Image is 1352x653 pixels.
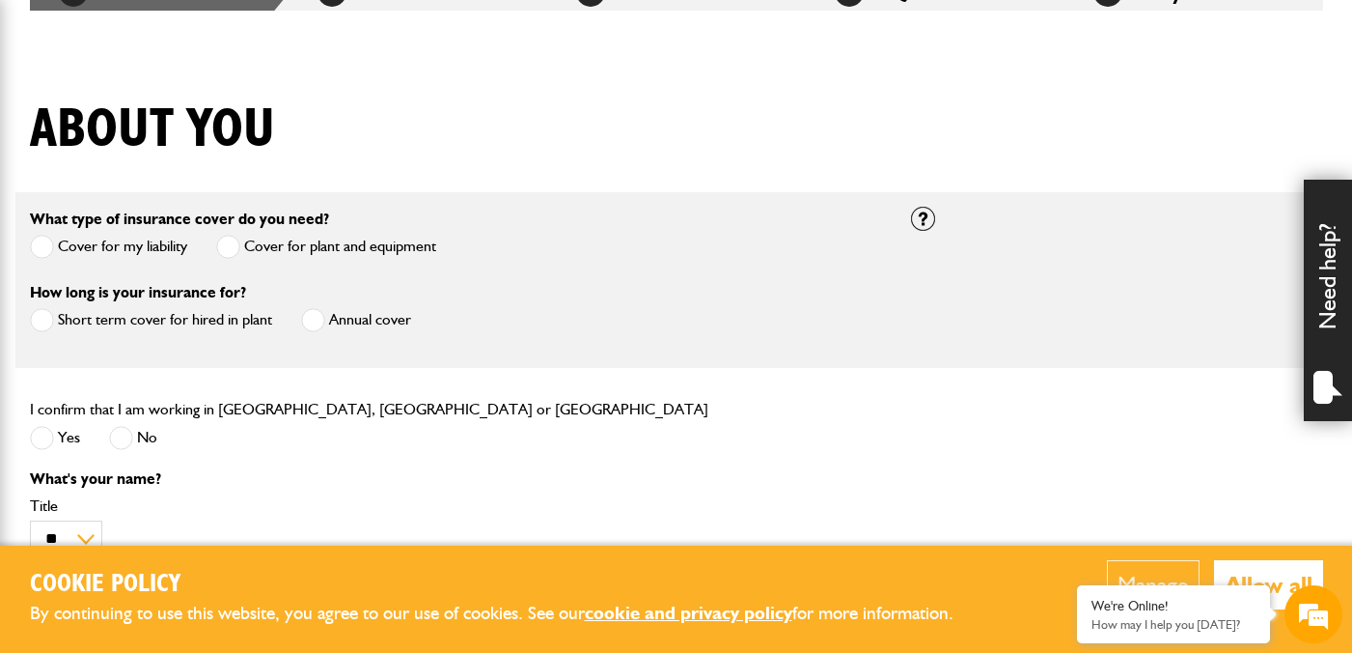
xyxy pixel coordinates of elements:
[25,293,352,335] input: Enter your phone number
[30,426,80,450] label: Yes
[30,402,708,417] label: I confirm that I am working in [GEOGRAPHIC_DATA], [GEOGRAPHIC_DATA] or [GEOGRAPHIC_DATA]
[216,235,436,259] label: Cover for plant and equipment
[1091,617,1255,632] p: How may I help you today?
[1091,598,1255,614] div: We're Online!
[30,599,985,629] p: By continuing to use this website, you agree to our use of cookies. See our for more information.
[30,285,246,300] label: How long is your insurance for?
[301,308,411,332] label: Annual cover
[30,308,272,332] label: Short term cover for hired in plant
[25,179,352,221] input: Enter your last name
[30,212,329,227] label: What type of insurance cover do you need?
[30,570,985,600] h2: Cookie Policy
[30,235,187,259] label: Cover for my liability
[585,602,792,624] a: cookie and privacy policy
[33,107,81,134] img: d_20077148190_company_1631870298795_20077148190
[1107,560,1200,610] button: Manage
[30,98,275,162] h1: About you
[25,350,352,494] textarea: Type your message and hit 'Enter'
[30,498,882,514] label: Title
[100,108,324,133] div: Chat with us now
[1214,560,1323,610] button: Allow all
[317,10,363,56] div: Minimize live chat window
[30,471,882,487] p: What's your name?
[109,426,157,450] label: No
[25,236,352,278] input: Enter your email address
[262,510,350,536] em: Start Chat
[1304,180,1352,421] div: Need help?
